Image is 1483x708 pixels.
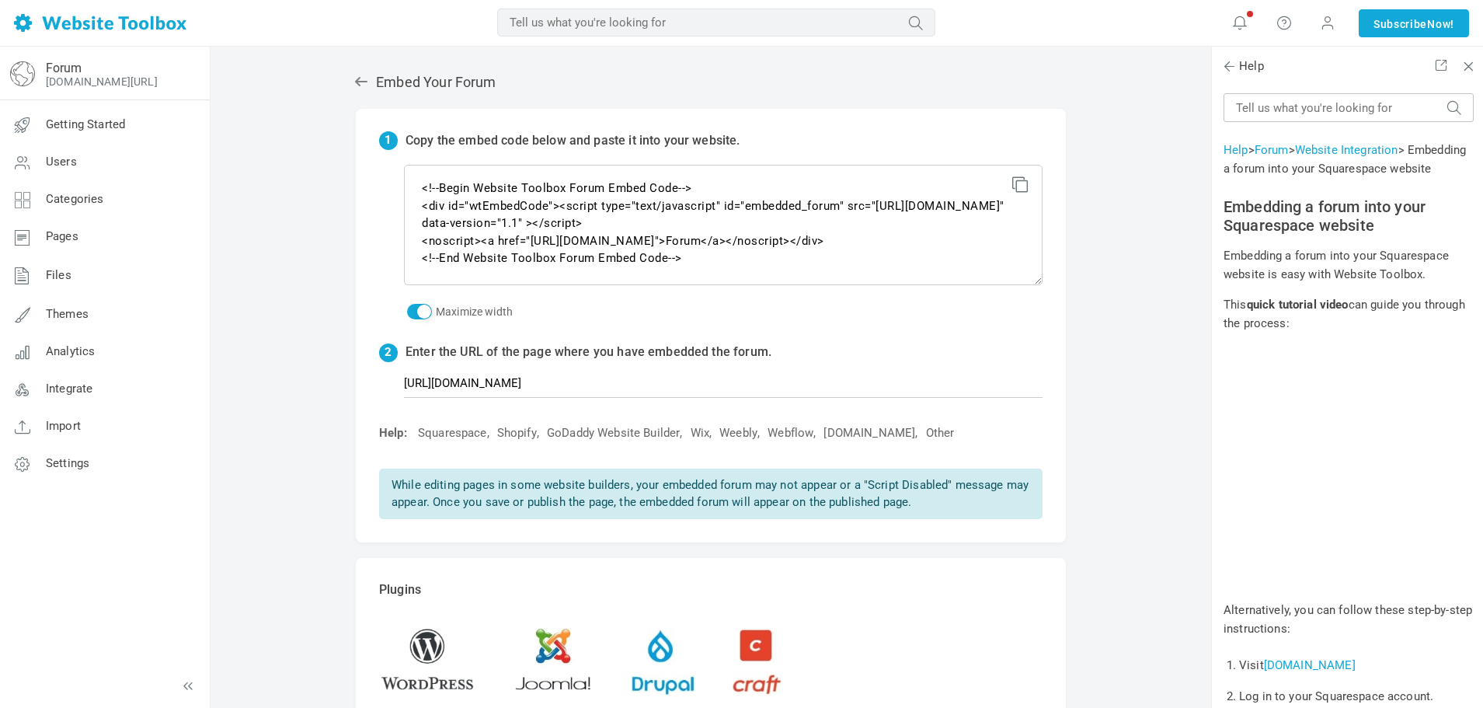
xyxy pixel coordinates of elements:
[1295,143,1398,157] a: Website Integration
[379,344,398,362] span: 2
[1224,295,1474,333] p: This can guide you through the process:
[379,131,398,150] span: 1
[1224,197,1474,235] h2: Embedding a forum into your Squarespace website
[418,425,487,441] a: Squarespace
[1264,658,1356,672] a: [DOMAIN_NAME]
[46,155,77,169] span: Users
[1239,650,1474,681] li: Visit
[1224,246,1474,284] p: Embedding a forum into your Squarespace website is easy with Website Toolbox.
[1247,298,1349,312] b: quick tutorial video
[379,581,1043,599] p: Plugins
[379,426,407,440] span: Help:
[1224,93,1474,122] input: Tell us what you're looking for
[406,344,771,362] p: Enter the URL of the page where you have embedded the forum.
[1224,58,1264,75] span: Help
[46,117,125,131] span: Getting Started
[10,61,35,86] img: globe-icon.png
[46,192,104,206] span: Categories
[1359,9,1469,37] a: SubscribeNow!
[1221,58,1237,74] span: Back
[1427,16,1454,33] span: Now!
[1255,143,1289,157] a: Forum
[46,61,82,75] a: Forum
[407,304,432,319] input: Maximize width
[497,9,935,37] input: Tell us what you're looking for
[497,425,537,441] a: Shopify
[926,425,955,441] a: Other
[404,368,1043,398] input: Example: https://www.yourdomain.com/forum/
[691,425,709,441] a: Wix
[404,305,513,318] label: Maximize width
[406,132,740,150] p: Copy the embed code below and paste it into your website.
[823,425,915,441] a: [DOMAIN_NAME]
[46,268,71,282] span: Files
[768,425,813,441] a: Webflow
[379,469,1043,519] p: While editing pages in some website builders, your embedded forum may not appear or a "Script Dis...
[371,425,1043,441] div: , , , , , , ,
[46,382,92,396] span: Integrate
[46,344,95,358] span: Analytics
[46,75,158,88] a: [DOMAIN_NAME][URL]
[46,229,78,243] span: Pages
[404,165,1043,285] textarea: <!--Begin Website Toolbox Forum Embed Code--> <div id="wtEmbedCode"><script type="text/javascript...
[547,425,680,441] a: GoDaddy Website Builder
[46,419,81,433] span: Import
[719,425,757,441] a: Weebly
[1224,601,1474,638] p: Alternatively, you can follow these step-by-step instructions:
[46,307,89,321] span: Themes
[46,456,89,470] span: Settings
[353,74,1068,91] h2: Embed Your Forum
[1224,143,1466,176] span: > > > Embedding a forum into your Squarespace website
[1224,143,1248,157] a: Help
